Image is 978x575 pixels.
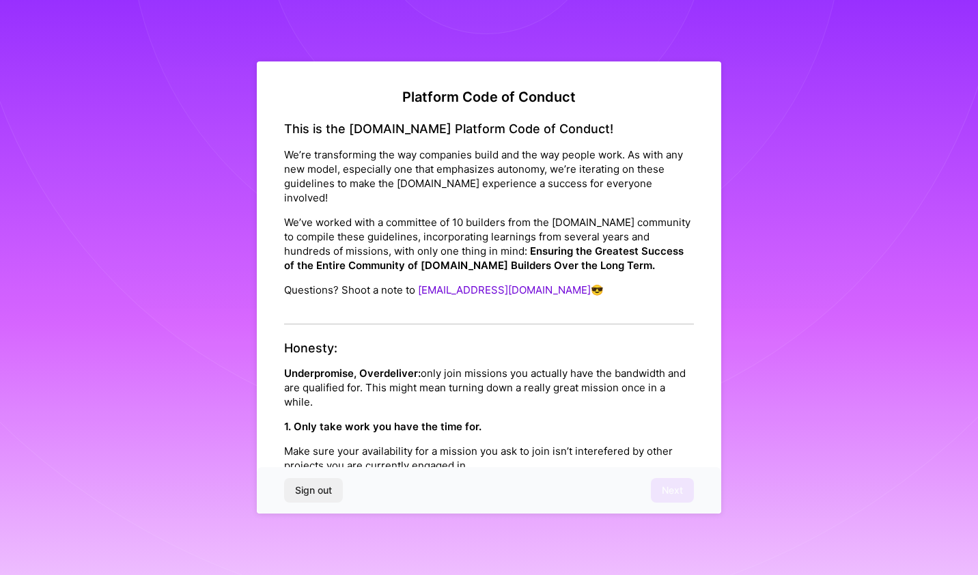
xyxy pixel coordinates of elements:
strong: Ensuring the Greatest Success of the Entire Community of [DOMAIN_NAME] Builders Over the Long Term. [284,244,684,272]
p: We’ve worked with a committee of 10 builders from the [DOMAIN_NAME] community to compile these gu... [284,215,694,272]
p: only join missions you actually have the bandwidth and are qualified for. This might mean turning... [284,366,694,409]
h2: Platform Code of Conduct [284,89,694,105]
p: We’re transforming the way companies build and the way people work. As with any new model, especi... [284,148,694,205]
a: [EMAIL_ADDRESS][DOMAIN_NAME] [418,283,591,296]
span: Sign out [295,483,332,497]
p: Questions? Shoot a note to 😎 [284,283,694,297]
strong: Underpromise, Overdeliver: [284,367,421,380]
button: Sign out [284,478,343,503]
h4: This is the [DOMAIN_NAME] Platform Code of Conduct! [284,122,694,137]
h4: Honesty: [284,341,694,356]
strong: 1. Only take work you have the time for. [284,420,481,433]
p: Make sure your availability for a mission you ask to join isn’t interefered by other projects you... [284,444,694,473]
